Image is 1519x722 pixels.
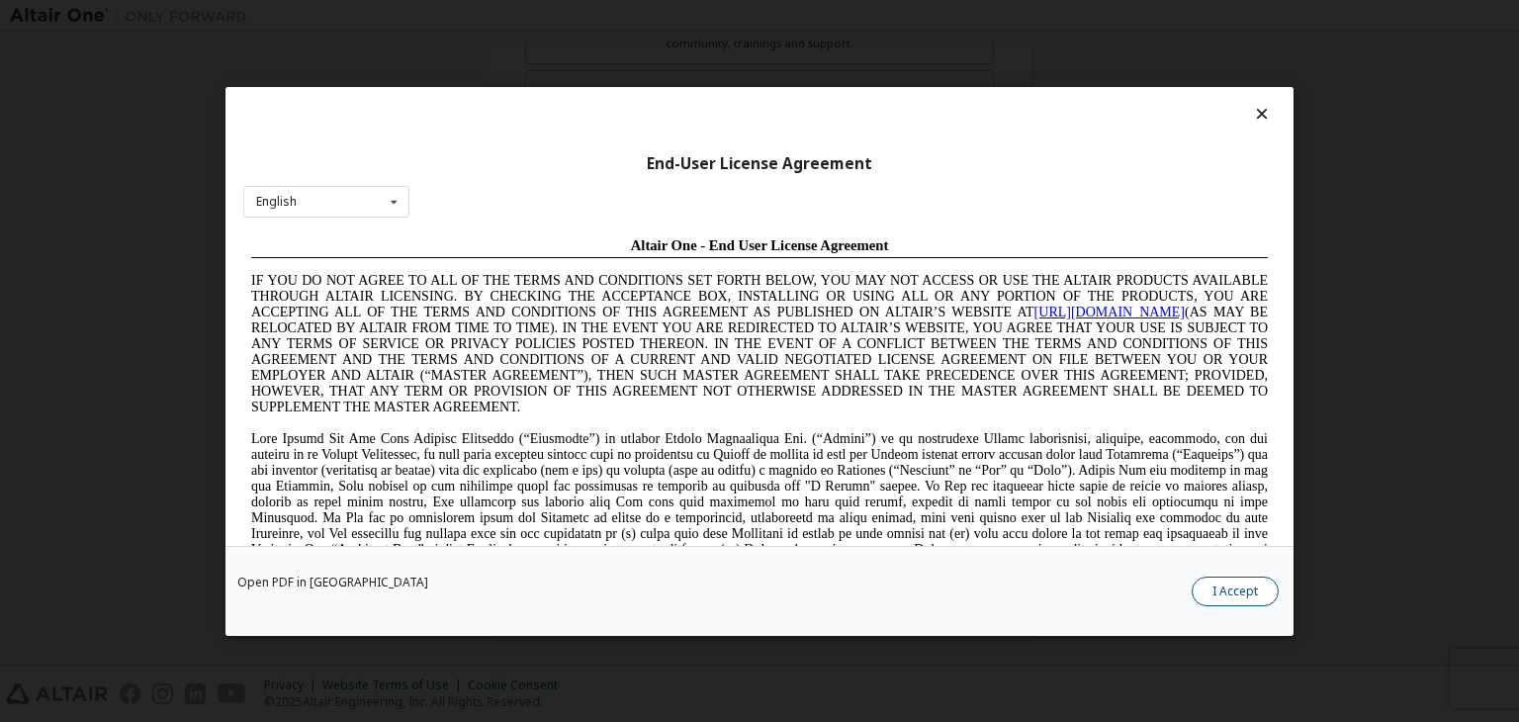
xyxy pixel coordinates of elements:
[791,75,941,90] a: [URL][DOMAIN_NAME]
[8,44,1025,185] span: IF YOU DO NOT AGREE TO ALL OF THE TERMS AND CONDITIONS SET FORTH BELOW, YOU MAY NOT ACCESS OR USE...
[8,202,1025,343] span: Lore Ipsumd Sit Ame Cons Adipisc Elitseddo (“Eiusmodte”) in utlabor Etdolo Magnaaliqua Eni. (“Adm...
[256,196,297,208] div: English
[243,153,1276,173] div: End-User License Agreement
[388,8,646,24] span: Altair One - End User License Agreement
[1192,577,1279,606] button: I Accept
[237,577,428,588] a: Open PDF in [GEOGRAPHIC_DATA]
